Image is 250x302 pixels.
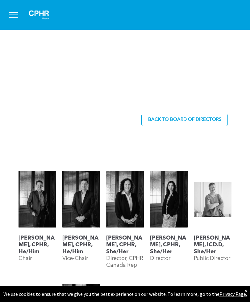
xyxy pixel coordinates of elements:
[150,235,188,255] h3: [PERSON_NAME], CPHR, She/Her
[194,235,231,255] h3: [PERSON_NAME], ICD.D, She/Her
[6,7,22,23] button: menu
[148,117,221,123] span: BACK TO BOARD OF DIRECTORS
[194,255,230,262] p: Public Director
[62,255,88,262] p: Vice-Chair
[244,287,247,294] div: Dismiss notification
[219,291,247,297] a: Privacy Page.
[106,255,144,269] p: Director, CPHR Canada Rep
[106,235,144,255] h3: [PERSON_NAME], CPHR, She/Her
[19,255,32,262] p: Chair
[141,114,228,126] a: BACK TO BOARD OF DIRECTORS
[62,235,100,255] h3: [PERSON_NAME], CPHR, He/Him
[150,255,170,262] p: Director
[23,5,54,25] img: A white background with a few lines on it
[19,235,56,255] h3: [PERSON_NAME], CPHR, He/Him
